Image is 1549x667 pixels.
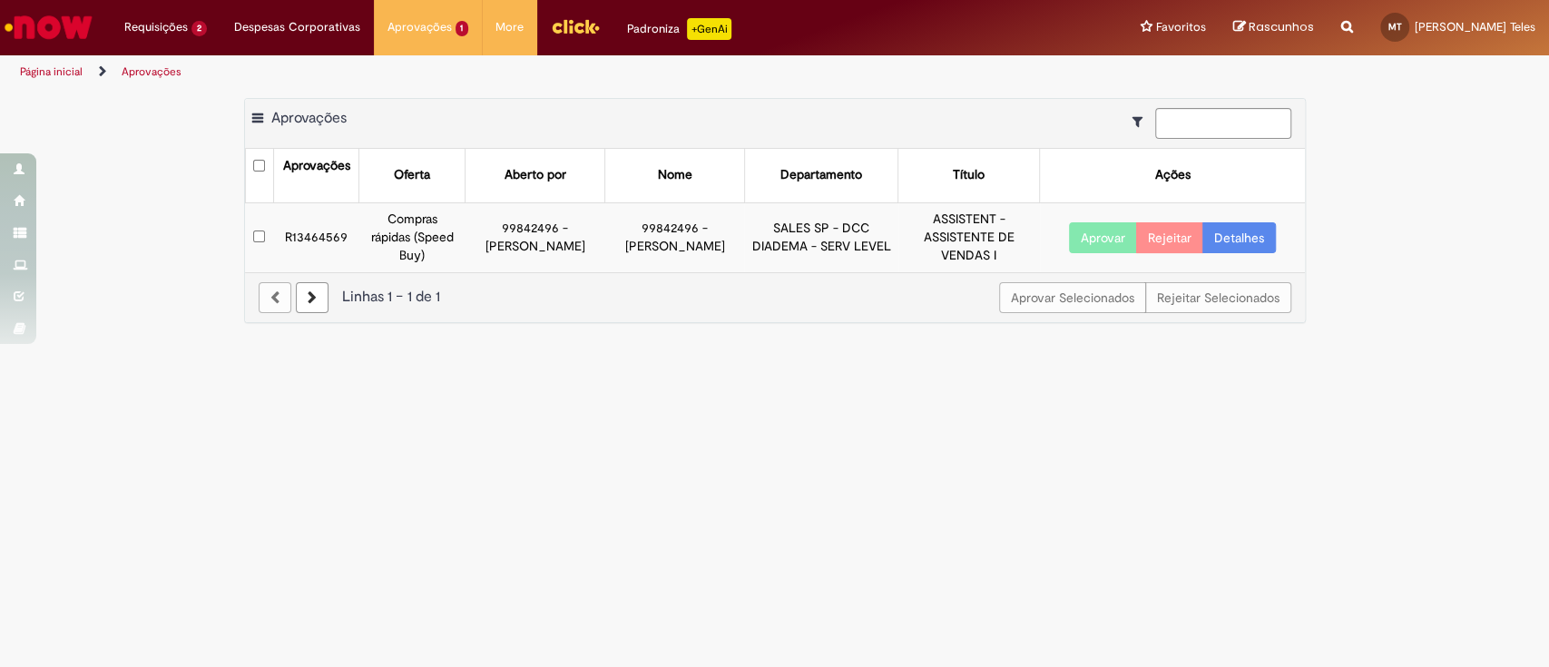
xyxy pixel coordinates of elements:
[1415,19,1535,34] span: [PERSON_NAME] Teles
[20,64,83,79] a: Página inicial
[234,18,360,36] span: Despesas Corporativas
[780,166,862,184] div: Departamento
[1388,21,1402,33] span: MT
[1154,166,1190,184] div: Ações
[505,166,566,184] div: Aberto por
[466,202,605,271] td: 99842496 - [PERSON_NAME]
[1249,18,1314,35] span: Rascunhos
[283,157,350,175] div: Aprovações
[687,18,731,40] p: +GenAi
[14,55,1019,89] ul: Trilhas de página
[387,18,452,36] span: Aprovações
[627,18,731,40] div: Padroniza
[273,202,358,271] td: R13464569
[271,109,347,127] span: Aprovações
[359,202,466,271] td: Compras rápidas (Speed Buy)
[124,18,188,36] span: Requisições
[744,202,897,271] td: SALES SP - DCC DIADEMA - SERV LEVEL
[456,21,469,36] span: 1
[657,166,691,184] div: Nome
[1069,222,1137,253] button: Aprovar
[953,166,985,184] div: Título
[495,18,524,36] span: More
[1136,222,1203,253] button: Rejeitar
[122,64,181,79] a: Aprovações
[1156,18,1206,36] span: Favoritos
[898,202,1040,271] td: ASSISTENT - ASSISTENTE DE VENDAS I
[551,13,600,40] img: click_logo_yellow_360x200.png
[191,21,207,36] span: 2
[1202,222,1276,253] a: Detalhes
[259,287,1291,308] div: Linhas 1 − 1 de 1
[605,202,745,271] td: 99842496 - [PERSON_NAME]
[2,9,95,45] img: ServiceNow
[394,166,430,184] div: Oferta
[273,149,358,202] th: Aprovações
[1233,19,1314,36] a: Rascunhos
[1132,115,1152,128] i: Mostrar filtros para: Suas Solicitações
